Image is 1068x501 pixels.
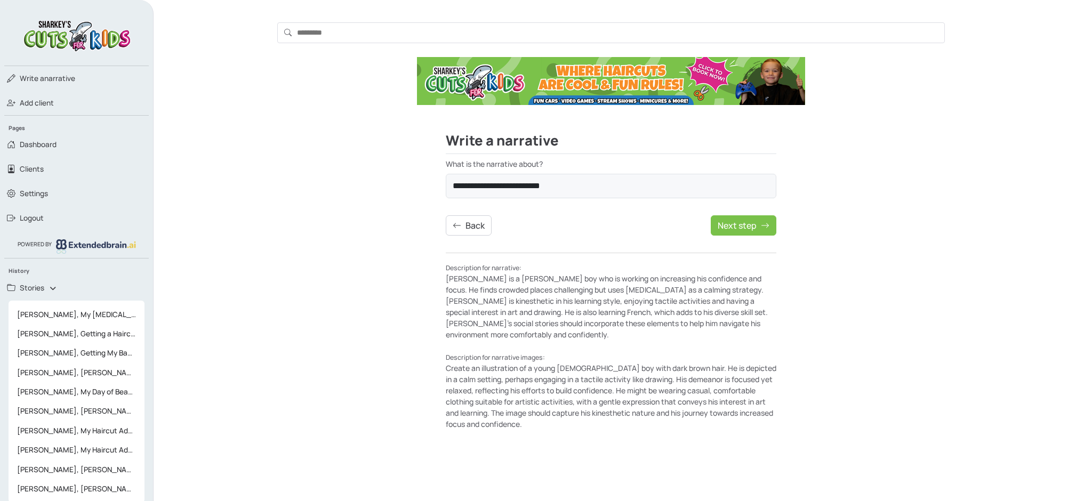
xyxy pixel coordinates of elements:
[20,98,54,108] span: Add client
[13,401,140,421] span: [PERSON_NAME], [PERSON_NAME]'s Day of Beauty at [PERSON_NAME]
[9,440,144,459] a: [PERSON_NAME], My Haircut Adventure at [PERSON_NAME]
[417,57,805,105] img: Ad Banner
[446,353,545,362] small: Description for narrative images:
[9,479,144,498] a: [PERSON_NAME], [PERSON_NAME]'s Potty Training Adventure
[9,401,144,421] a: [PERSON_NAME], [PERSON_NAME]'s Day of Beauty at [PERSON_NAME]
[13,382,140,401] span: [PERSON_NAME], My Day of Beauty at [PERSON_NAME]
[13,440,140,459] span: [PERSON_NAME], My Haircut Adventure at [PERSON_NAME]
[21,17,133,53] img: logo
[20,282,44,293] span: Stories
[446,263,521,272] small: Description for narrative:
[13,460,140,479] span: [PERSON_NAME], [PERSON_NAME]'s Haircut Adventure at [PERSON_NAME]
[9,363,144,382] a: [PERSON_NAME], [PERSON_NAME]’s Day of Beauty at [PERSON_NAME]
[9,421,144,440] a: [PERSON_NAME], My Haircut Adventure at [PERSON_NAME]
[13,479,140,498] span: [PERSON_NAME], [PERSON_NAME]'s Potty Training Adventure
[20,139,57,150] span: Dashboard
[20,74,44,83] span: Write a
[446,262,776,340] div: [PERSON_NAME] is a [PERSON_NAME] boy who is working on increasing his confidence and focus. He fi...
[20,188,48,199] span: Settings
[9,305,144,324] a: [PERSON_NAME], My [MEDICAL_DATA] Adventure
[20,213,44,223] span: Logout
[9,324,144,343] a: [PERSON_NAME], Getting a Haircut at [PERSON_NAME]
[446,133,776,154] h2: Write a narrative
[13,324,140,343] span: [PERSON_NAME], Getting a Haircut at [PERSON_NAME]
[446,215,492,236] button: Back
[20,73,75,84] span: narrative
[20,164,44,174] span: Clients
[13,363,140,382] span: [PERSON_NAME], [PERSON_NAME]’s Day of Beauty at [PERSON_NAME]
[446,351,776,430] div: Create an illustration of a young [DEMOGRAPHIC_DATA] boy with dark brown hair. He is depicted in ...
[13,305,140,324] span: [PERSON_NAME], My [MEDICAL_DATA] Adventure
[13,421,140,440] span: [PERSON_NAME], My Haircut Adventure at [PERSON_NAME]
[9,382,144,401] a: [PERSON_NAME], My Day of Beauty at [PERSON_NAME]
[711,215,776,236] button: Next step
[13,343,140,362] span: [PERSON_NAME], Getting My Bangs Trimmed at [PERSON_NAME]
[9,460,144,479] a: [PERSON_NAME], [PERSON_NAME]'s Haircut Adventure at [PERSON_NAME]
[9,343,144,362] a: [PERSON_NAME], Getting My Bangs Trimmed at [PERSON_NAME]
[56,239,136,253] img: logo
[446,158,776,169] label: What is the narrative about?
